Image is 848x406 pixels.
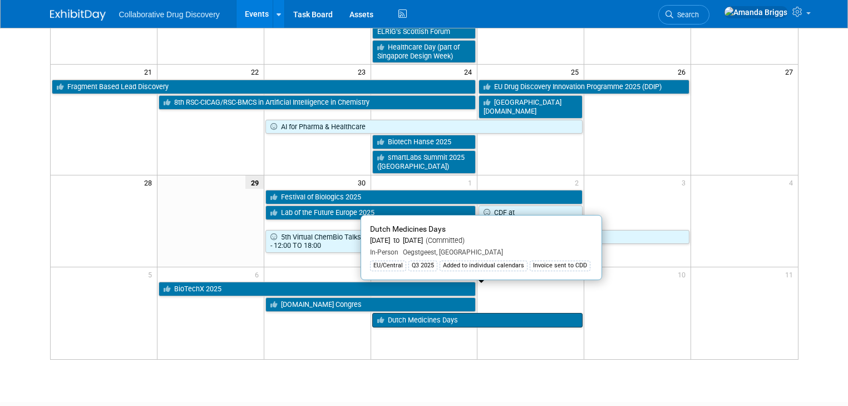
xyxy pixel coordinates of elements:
[370,248,398,256] span: In-Person
[658,5,709,25] a: Search
[265,206,476,220] a: Lab of the Future Europe 2025
[372,150,476,173] a: smartLabs Summit 2025 ([GEOGRAPHIC_DATA])
[250,65,264,79] span: 22
[372,313,583,327] a: Dutch Medicines Days
[143,175,157,189] span: 28
[479,80,689,94] a: EU Drug Discovery Innovation Programme 2025 (DDIP)
[265,120,583,134] a: AI for Pharma & Healthcare
[677,267,691,281] span: 10
[254,267,264,281] span: 6
[724,6,788,18] img: Amanda Briggs
[143,65,157,79] span: 21
[370,261,406,271] div: EU/Central
[784,65,798,79] span: 27
[408,261,437,271] div: Q3 2025
[372,40,476,63] a: Healthcare Day (part of Singapore Design Week)
[265,190,583,204] a: Festival of Biologics 2025
[357,175,371,189] span: 30
[398,248,503,256] span: Oegstgeest, [GEOGRAPHIC_DATA]
[50,9,106,21] img: ExhibitDay
[574,175,584,189] span: 2
[265,230,369,253] a: 5th Virtual ChemBio Talks - 12:00 TO 18:00
[372,135,476,149] a: Biotech Hanse 2025
[440,261,527,271] div: Added to individual calendars
[788,175,798,189] span: 4
[370,236,593,246] div: [DATE] to [DATE]
[119,10,220,19] span: Collaborative Drug Discovery
[673,11,699,19] span: Search
[681,175,691,189] span: 3
[479,206,583,228] a: CDF at [GEOGRAPHIC_DATA]
[265,297,476,312] a: [DOMAIN_NAME] Congres
[423,236,465,244] span: (Committed)
[530,261,590,271] div: Invoice sent to CDD
[463,65,477,79] span: 24
[159,95,476,110] a: 8th RSC-CICAG/RSC-BMCS in Artificial Intelligence in Chemistry
[467,175,477,189] span: 1
[570,65,584,79] span: 25
[357,65,371,79] span: 23
[370,224,446,233] span: Dutch Medicines Days
[784,267,798,281] span: 11
[479,95,583,118] a: [GEOGRAPHIC_DATA][DOMAIN_NAME]
[52,80,476,94] a: Fragment Based Lead Discovery
[245,175,264,189] span: 29
[159,282,476,296] a: BioTechX 2025
[147,267,157,281] span: 5
[677,65,691,79] span: 26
